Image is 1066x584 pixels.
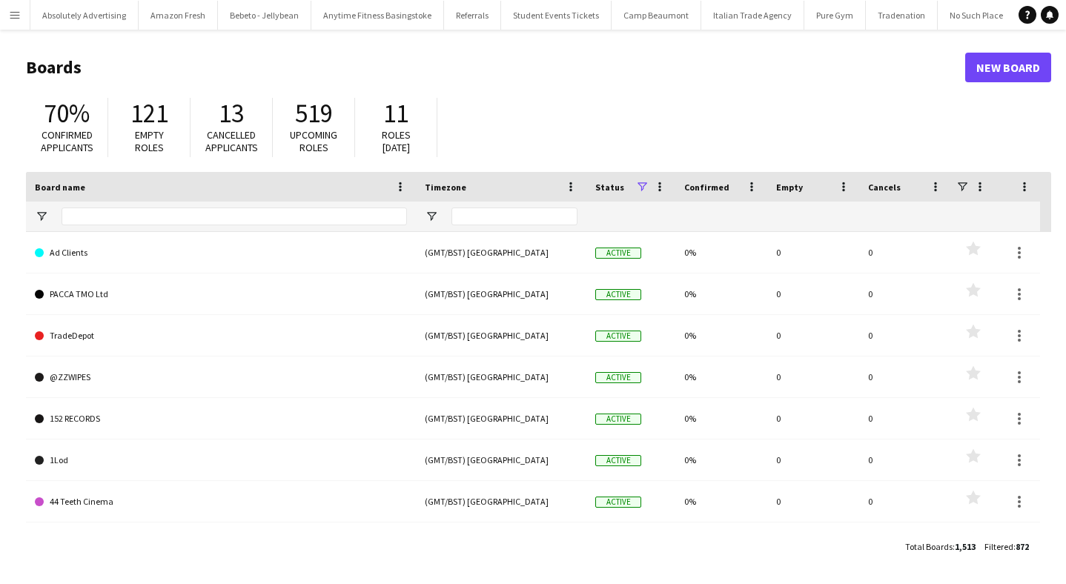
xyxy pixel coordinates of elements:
[30,1,139,30] button: Absolutely Advertising
[767,273,859,314] div: 0
[451,208,577,225] input: Timezone Filter Input
[859,273,951,314] div: 0
[219,97,244,130] span: 13
[955,541,976,552] span: 1,513
[804,1,866,30] button: Pure Gym
[866,1,938,30] button: Tradenation
[35,398,407,439] a: 152 RECORDS
[675,356,767,397] div: 0%
[35,481,407,522] a: 44 Teeth Cinema
[416,273,586,314] div: (GMT/BST) [GEOGRAPHIC_DATA]
[35,356,407,398] a: @ZZWIPES
[701,1,804,30] button: Italian Trade Agency
[501,1,612,30] button: Student Events Tickets
[675,398,767,439] div: 0%
[382,128,411,154] span: Roles [DATE]
[859,315,951,356] div: 0
[416,481,586,522] div: (GMT/BST) [GEOGRAPHIC_DATA]
[767,315,859,356] div: 0
[444,1,501,30] button: Referrals
[767,232,859,273] div: 0
[416,398,586,439] div: (GMT/BST) [GEOGRAPHIC_DATA]
[416,522,586,563] div: (GMT/BST) [GEOGRAPHIC_DATA]
[62,208,407,225] input: Board name Filter Input
[675,439,767,480] div: 0%
[675,273,767,314] div: 0%
[859,398,951,439] div: 0
[290,128,337,154] span: Upcoming roles
[684,182,729,193] span: Confirmed
[35,232,407,273] a: Ad Clients
[767,356,859,397] div: 0
[35,522,407,564] a: A & A
[205,128,258,154] span: Cancelled applicants
[383,97,408,130] span: 11
[595,331,641,342] span: Active
[35,210,48,223] button: Open Filter Menu
[767,522,859,563] div: 0
[595,497,641,508] span: Active
[595,414,641,425] span: Active
[776,182,803,193] span: Empty
[767,481,859,522] div: 0
[139,1,218,30] button: Amazon Fresh
[905,532,976,561] div: :
[965,53,1051,82] a: New Board
[425,182,466,193] span: Timezone
[868,182,901,193] span: Cancels
[859,232,951,273] div: 0
[612,1,701,30] button: Camp Beaumont
[938,1,1016,30] button: No Such Place
[295,97,333,130] span: 519
[416,439,586,480] div: (GMT/BST) [GEOGRAPHIC_DATA]
[595,289,641,300] span: Active
[675,481,767,522] div: 0%
[595,455,641,466] span: Active
[859,439,951,480] div: 0
[595,372,641,383] span: Active
[35,182,85,193] span: Board name
[675,315,767,356] div: 0%
[425,210,438,223] button: Open Filter Menu
[905,541,953,552] span: Total Boards
[44,97,90,130] span: 70%
[595,248,641,259] span: Active
[1016,541,1029,552] span: 872
[218,1,311,30] button: Bebeto - Jellybean
[311,1,444,30] button: Anytime Fitness Basingstoke
[35,315,407,356] a: TradeDepot
[41,128,93,154] span: Confirmed applicants
[595,182,624,193] span: Status
[859,356,951,397] div: 0
[675,232,767,273] div: 0%
[416,232,586,273] div: (GMT/BST) [GEOGRAPHIC_DATA]
[859,481,951,522] div: 0
[767,439,859,480] div: 0
[984,541,1013,552] span: Filtered
[416,356,586,397] div: (GMT/BST) [GEOGRAPHIC_DATA]
[130,97,168,130] span: 121
[675,522,767,563] div: 0%
[859,522,951,563] div: 0
[35,439,407,481] a: 1Lod
[416,315,586,356] div: (GMT/BST) [GEOGRAPHIC_DATA]
[135,128,164,154] span: Empty roles
[767,398,859,439] div: 0
[35,273,407,315] a: PACCA TMO Ltd
[26,56,965,79] h1: Boards
[984,532,1029,561] div: :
